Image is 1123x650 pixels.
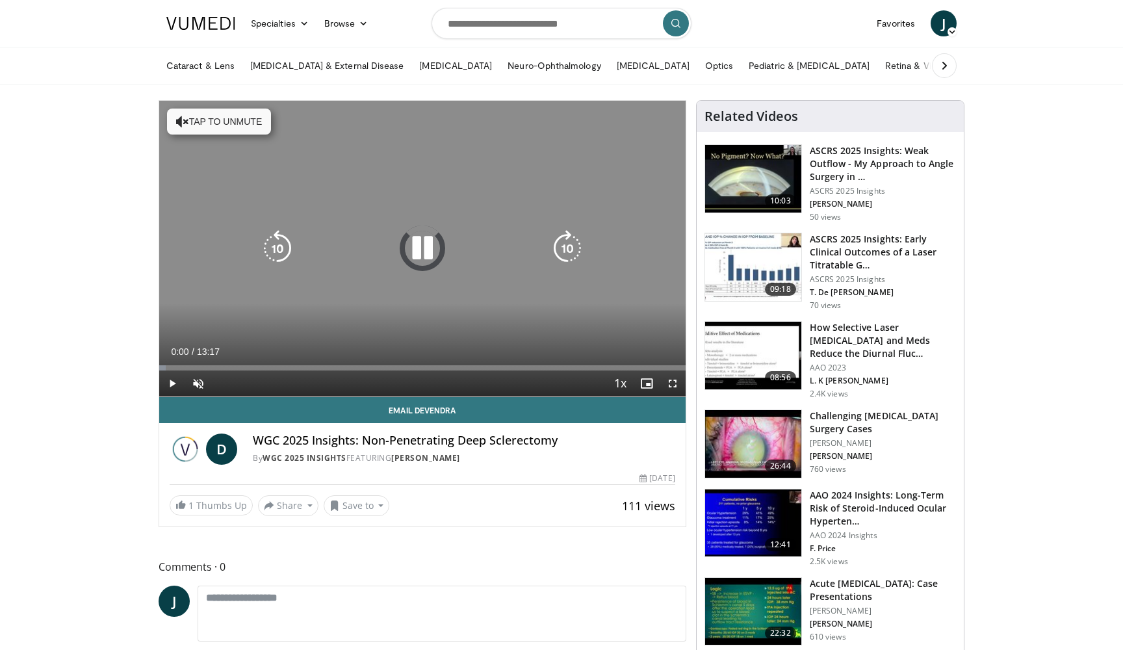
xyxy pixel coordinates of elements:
a: Optics [697,53,741,79]
button: Unmute [185,370,211,396]
a: Email Devendra [159,397,686,423]
button: Share [258,495,318,516]
h3: ASCRS 2025 Insights: Early Clinical Outcomes of a Laser Titratable G… [810,233,956,272]
img: d1bebadf-5ef8-4c82-bd02-47cdd9740fa5.150x105_q85_crop-smart_upscale.jpg [705,489,801,557]
p: 2.5K views [810,556,848,567]
span: 12:41 [765,538,796,551]
h4: WGC 2025 Insights: Non-Penetrating Deep Sclerectomy [253,434,675,448]
a: J [931,10,957,36]
span: 08:56 [765,371,796,384]
h4: Related Videos [704,109,798,124]
span: 1 [188,499,194,512]
a: Neuro-Ophthalmology [500,53,608,79]
a: Browse [316,10,376,36]
p: 2.4K views [810,389,848,399]
div: [DATE] [639,473,675,484]
p: 610 views [810,632,846,642]
p: AAO 2023 [810,363,956,373]
button: Play [159,370,185,396]
span: / [192,346,194,357]
button: Save to [324,495,390,516]
a: D [206,434,237,465]
div: Progress Bar [159,365,686,370]
img: c4ee65f2-163e-44d3-aede-e8fb280be1de.150x105_q85_crop-smart_upscale.jpg [705,145,801,213]
button: Enable picture-in-picture mode [634,370,660,396]
button: Tap to unmute [167,109,271,135]
span: 22:32 [765,627,796,640]
a: Specialties [243,10,316,36]
img: 05a6f048-9eed-46a7-93e1-844e43fc910c.150x105_q85_crop-smart_upscale.jpg [705,410,801,478]
span: Comments 0 [159,558,686,575]
p: [PERSON_NAME] [810,199,956,209]
p: T. De [PERSON_NAME] [810,287,956,298]
p: [PERSON_NAME] [810,438,956,448]
p: ASCRS 2025 Insights [810,274,956,285]
h3: Acute [MEDICAL_DATA]: Case Presentations [810,577,956,603]
h3: AAO 2024 Insights: Long-Term Risk of Steroid-Induced Ocular Hyperten… [810,489,956,528]
a: 08:56 How Selective Laser [MEDICAL_DATA] and Meds Reduce the Diurnal Fluc… AAO 2023 L. K [PERSON_... [704,321,956,399]
img: 70667664-86a4-45d1-8ebc-87674d5d23cb.150x105_q85_crop-smart_upscale.jpg [705,578,801,645]
a: WGC 2025 Insights [263,452,346,463]
a: [MEDICAL_DATA] & External Disease [242,53,411,79]
input: Search topics, interventions [432,8,691,39]
a: 10:03 ASCRS 2025 Insights: Weak Outflow - My Approach to Angle Surgery in … ASCRS 2025 Insights [... [704,144,956,222]
a: Cataract & Lens [159,53,242,79]
p: F. Price [810,543,956,554]
a: J [159,586,190,617]
a: 22:32 Acute [MEDICAL_DATA]: Case Presentations [PERSON_NAME] [PERSON_NAME] 610 views [704,577,956,646]
p: L. K [PERSON_NAME] [810,376,956,386]
a: 1 Thumbs Up [170,495,253,515]
img: WGC 2025 Insights [170,434,201,465]
p: [PERSON_NAME] [810,619,956,629]
a: Favorites [869,10,923,36]
p: AAO 2024 Insights [810,530,956,541]
p: 50 views [810,212,842,222]
p: 760 views [810,464,846,474]
a: Retina & Vitreous [877,53,966,79]
span: 26:44 [765,460,796,473]
a: 26:44 Challenging [MEDICAL_DATA] Surgery Cases [PERSON_NAME] [PERSON_NAME] 760 views [704,409,956,478]
img: b8bf30ca-3013-450f-92b0-de11c61660f8.150x105_q85_crop-smart_upscale.jpg [705,233,801,301]
p: [PERSON_NAME] [810,451,956,461]
a: Pediatric & [MEDICAL_DATA] [741,53,877,79]
button: Playback Rate [608,370,634,396]
a: 12:41 AAO 2024 Insights: Long-Term Risk of Steroid-Induced Ocular Hyperten… AAO 2024 Insights F. ... [704,489,956,567]
h3: Challenging [MEDICAL_DATA] Surgery Cases [810,409,956,435]
a: [PERSON_NAME] [391,452,460,463]
img: 420b1191-3861-4d27-8af4-0e92e58098e4.150x105_q85_crop-smart_upscale.jpg [705,322,801,389]
p: 70 views [810,300,842,311]
span: 0:00 [171,346,188,357]
button: Fullscreen [660,370,686,396]
p: [PERSON_NAME] [810,606,956,616]
span: 111 views [622,498,675,513]
video-js: Video Player [159,101,686,397]
a: 09:18 ASCRS 2025 Insights: Early Clinical Outcomes of a Laser Titratable G… ASCRS 2025 Insights T... [704,233,956,311]
p: ASCRS 2025 Insights [810,186,956,196]
a: [MEDICAL_DATA] [411,53,500,79]
h3: How Selective Laser [MEDICAL_DATA] and Meds Reduce the Diurnal Fluc… [810,321,956,360]
span: 13:17 [197,346,220,357]
span: 10:03 [765,194,796,207]
div: By FEATURING [253,452,675,464]
a: [MEDICAL_DATA] [609,53,697,79]
h3: ASCRS 2025 Insights: Weak Outflow - My Approach to Angle Surgery in … [810,144,956,183]
img: VuMedi Logo [166,17,235,30]
span: 09:18 [765,283,796,296]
